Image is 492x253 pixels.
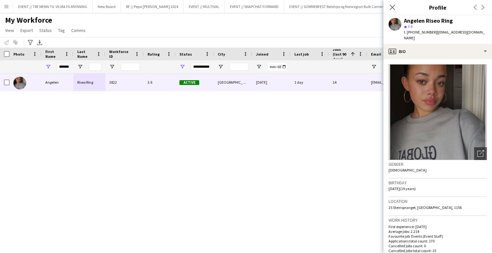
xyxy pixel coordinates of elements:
[389,217,487,223] h3: Work history
[389,239,487,243] p: Applications total count: 170
[294,52,309,57] span: Last job
[389,224,487,229] p: First experience: [DATE]
[26,39,34,46] app-action-btn: Advanced filters
[371,52,381,57] span: Email
[389,180,487,186] h3: Birthday
[45,49,62,59] span: First Name
[389,234,487,239] p: Favourite job: Events (Event Staff)
[389,229,487,234] p: Average jobs: 2.214
[389,186,416,191] span: [DATE] (19 years)
[109,64,115,70] button: Open Filter Menu
[5,15,52,25] span: My Workforce
[214,73,252,91] div: [GEOGRAPHIC_DATA]
[218,52,225,57] span: City
[389,161,487,167] h3: Gender
[408,24,413,29] span: 3.6
[389,248,487,253] p: Cancelled jobs total count: 15
[77,64,83,70] button: Open Filter Menu
[93,0,121,13] button: New Board
[13,52,24,57] span: Photo
[179,80,199,85] span: Active
[252,73,291,91] div: [DATE]
[36,39,43,46] app-action-btn: Export XLSX
[121,0,184,13] button: RF // Pepsi [PERSON_NAME] 2024
[105,73,144,91] div: 3822
[109,49,132,59] span: Workforce ID
[371,64,377,70] button: Open Filter Menu
[225,0,284,13] button: EVENT // SNAPCHAT FORWARD
[179,64,185,70] button: Open Filter Menu
[389,64,487,160] img: Crew avatar or photo
[144,73,176,91] div: 3.6
[333,47,348,61] span: Jobs (last 90 days)
[383,3,492,11] h3: Profile
[389,205,462,210] span: 25 Steinspranget, [GEOGRAPHIC_DATA], 1156
[73,73,105,91] div: Riseo Ring
[218,64,223,70] button: Open Filter Menu
[404,18,453,24] div: Angelen Riseo Ring
[39,27,52,33] span: Status
[474,147,487,160] div: Open photos pop-in
[58,27,65,33] span: Tag
[184,0,225,13] button: EVENT // MULTIVAL
[45,64,51,70] button: Open Filter Menu
[389,243,487,248] p: Cancelled jobs count: 0
[37,26,54,34] a: Status
[404,30,485,40] span: | [EMAIL_ADDRESS][DOMAIN_NAME]
[268,63,287,71] input: Joined Filter Input
[389,198,487,204] h3: Location
[404,30,437,34] span: t. [PHONE_NUMBER]
[382,63,491,71] input: Email Filter Input
[148,52,160,57] span: Rating
[57,63,70,71] input: First Name Filter Input
[89,63,102,71] input: Last Name Filter Input
[69,26,88,34] a: Comms
[20,27,33,33] span: Export
[77,49,94,59] span: Last Name
[229,63,248,71] input: City Filter Input
[3,26,17,34] a: View
[18,26,35,34] a: Export
[13,0,93,13] button: EVENT // TRE MENN TIL VILMA FILMVISNING
[5,27,14,33] span: View
[291,73,329,91] div: 1 day
[256,64,262,70] button: Open Filter Menu
[383,44,492,59] div: Bio
[284,0,390,13] button: EVENT // SOMMERFEST Belships og Norwegian Bulk Carriers
[13,77,26,89] img: Angelen Riseo Ring
[389,168,427,172] span: [DEMOGRAPHIC_DATA]
[329,73,367,91] div: 14
[179,52,192,57] span: Status
[121,63,140,71] input: Workforce ID Filter Input
[56,26,67,34] a: Tag
[256,52,269,57] span: Joined
[42,73,73,91] div: Angelen
[71,27,86,33] span: Comms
